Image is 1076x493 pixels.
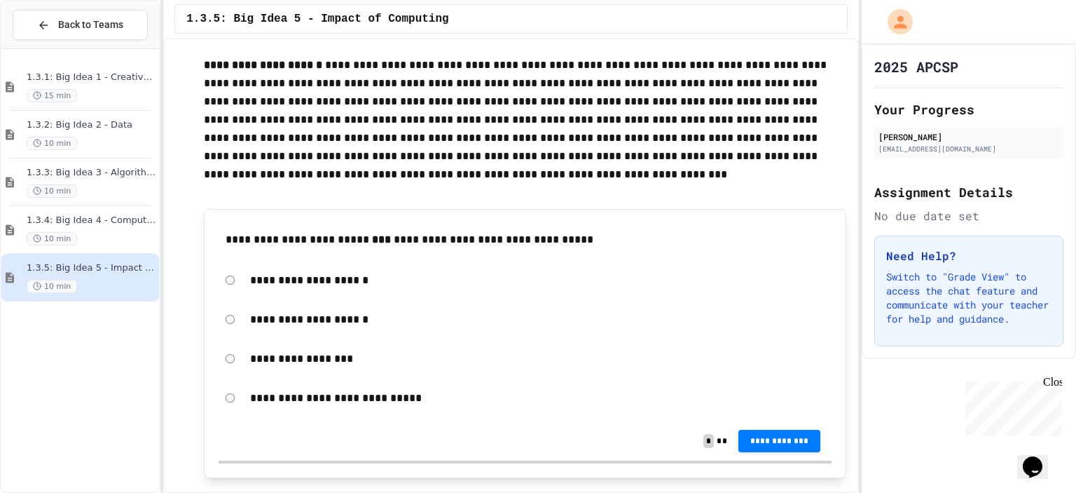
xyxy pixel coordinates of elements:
span: 15 min [27,89,77,102]
span: 1.3.5: Big Idea 5 - Impact of Computing [27,262,156,274]
div: [PERSON_NAME] [878,130,1059,143]
span: 1.3.4: Big Idea 4 - Computing Systems and Networks [27,215,156,227]
span: 10 min [27,280,77,293]
h2: Your Progress [874,100,1063,119]
div: Chat with us now!Close [6,6,97,89]
h2: Assignment Details [874,182,1063,202]
span: 10 min [27,184,77,198]
span: 1.3.5: Big Idea 5 - Impact of Computing [186,11,448,27]
button: Back to Teams [13,10,148,40]
span: 10 min [27,137,77,150]
div: [EMAIL_ADDRESS][DOMAIN_NAME] [878,144,1059,154]
iframe: chat widget [960,376,1062,435]
span: 1.3.3: Big Idea 3 - Algorithms and Programming [27,167,156,179]
h1: 2025 APCSP [874,57,958,76]
span: 1.3.2: Big Idea 2 - Data [27,119,156,131]
p: Switch to "Grade View" to access the chat feature and communicate with your teacher for help and ... [886,270,1051,326]
div: No due date set [874,208,1063,224]
span: Back to Teams [58,18,123,32]
div: My Account [873,6,916,38]
span: 1.3.1: Big Idea 1 - Creative Development [27,72,156,83]
h3: Need Help? [886,248,1051,264]
iframe: chat widget [1017,437,1062,479]
span: 10 min [27,232,77,245]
